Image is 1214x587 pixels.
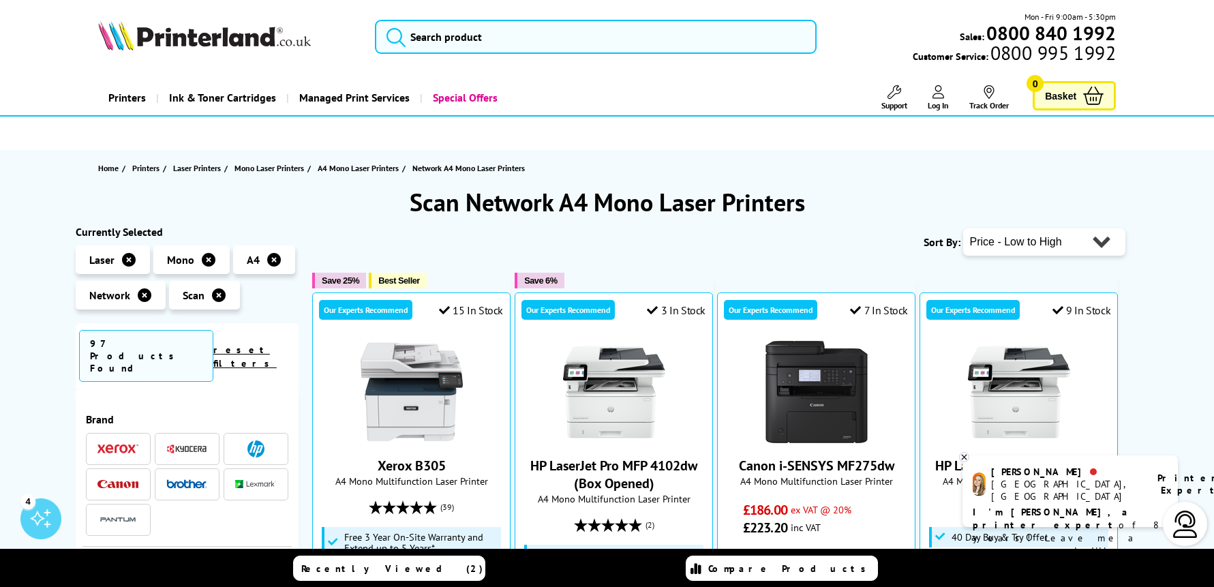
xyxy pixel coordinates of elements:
span: £223.20 [743,519,787,537]
input: Search product [375,20,817,54]
img: HP LaserJet Pro MFP 4102dw [968,341,1070,443]
img: user-headset-light.svg [1172,511,1199,538]
a: Mono Laser Printers [234,161,307,175]
div: Our Experts Recommend [926,300,1020,320]
span: Customer Service: [913,46,1116,63]
span: 97 Products Found [79,330,213,382]
img: Xerox [97,444,138,453]
a: Recently Viewed (2) [293,556,485,581]
a: Printers [132,161,163,175]
a: Xerox [97,440,138,457]
img: HP LaserJet Pro MFP 4102dw (Box Opened) [563,341,665,443]
b: 0800 840 1992 [986,20,1116,46]
span: Printers [132,161,160,175]
img: HP [247,440,264,457]
div: 15 In Stock [439,303,503,317]
span: (2) [646,512,654,538]
img: Kyocera [166,444,207,454]
img: Canon i-SENSYS MF275dw [765,341,868,443]
a: HP LaserJet Pro MFP 4102dw (Box Opened) [563,432,665,446]
span: Laser [89,253,115,267]
span: Scan [183,288,204,302]
a: HP LaserJet Pro MFP 4102dw [935,457,1102,475]
span: Sort By: [924,235,960,249]
a: HP LaserJet Pro MFP 4102dw [968,432,1070,446]
a: A4 Mono Laser Printers [318,161,402,175]
img: Printerland Logo [98,20,311,50]
img: Canon [97,480,138,489]
a: Support [881,85,907,110]
span: 0800 995 1992 [988,46,1116,59]
span: £186.00 [743,501,787,519]
a: reset filters [213,344,277,370]
a: Printerland Logo [98,20,358,53]
span: Support [881,100,907,110]
a: Canon i-SENSYS MF275dw [765,432,868,446]
img: Pantum [97,511,138,528]
div: 3 In Stock [647,303,705,317]
div: Our Experts Recommend [724,300,817,320]
div: [PERSON_NAME] [991,466,1140,478]
a: Canon [97,476,138,493]
span: A4 Mono Multifunction Laser Printer [927,475,1110,487]
span: Save 6% [524,275,557,286]
div: Currently Selected [76,225,299,239]
a: Home [98,161,122,175]
span: ex VAT @ 20% [791,503,851,516]
span: Compare Products [708,562,873,575]
span: A4 Mono Multifunction Laser Printer [522,492,705,505]
img: Xerox B305 [361,341,463,443]
a: Lexmark [235,476,276,493]
a: Xerox B305 [361,432,463,446]
span: Free 3 Year On-Site Warranty and Extend up to 5 Years* [344,532,498,554]
span: Mono [167,253,194,267]
span: Sales: [960,30,984,43]
a: Compare Products [686,556,878,581]
span: Laser Printers [173,161,221,175]
a: Managed Print Services [286,80,420,115]
a: Log In [928,85,949,110]
li: 2.9p per mono page [743,547,890,571]
a: Laser Printers [173,161,224,175]
span: Network [89,288,130,302]
a: Brother [166,476,207,493]
button: Save 6% [515,273,564,288]
span: inc VAT [791,521,821,534]
b: I'm [PERSON_NAME], a printer expert [973,506,1132,531]
span: A4 Mono Multifunction Laser Printer [725,475,908,487]
img: Lexmark [235,480,276,488]
img: amy-livechat.png [973,472,986,496]
span: 0 [1027,75,1044,92]
div: Our Experts Recommend [521,300,615,320]
button: Best Seller [369,273,427,288]
span: Mon - Fri 9:00am - 5:30pm [1025,10,1116,23]
button: Save 25% [312,273,366,288]
div: 4 [20,494,35,509]
span: Basket [1045,87,1076,105]
a: 0800 840 1992 [984,27,1116,40]
a: Printers [98,80,156,115]
a: Xerox B305 [378,457,446,475]
div: [GEOGRAPHIC_DATA], [GEOGRAPHIC_DATA] [991,478,1140,502]
a: HP LaserJet Pro MFP 4102dw (Box Opened) [530,457,697,492]
h1: Scan Network A4 Mono Laser Printers [76,186,1139,218]
span: Best Seller [378,275,420,286]
div: 9 In Stock [1052,303,1111,317]
span: Mono Laser Printers [234,161,304,175]
a: Track Order [969,85,1009,110]
a: Ink & Toner Cartridges [156,80,286,115]
a: Canon i-SENSYS MF275dw [739,457,894,475]
div: Our Experts Recommend [319,300,412,320]
span: Save 25% [322,275,359,286]
p: of 8 years! Leave me a message and I'll respond ASAP [973,506,1168,571]
span: Recently Viewed (2) [301,562,483,575]
span: Network A4 Mono Laser Printers [412,163,525,173]
a: Special Offers [420,80,508,115]
span: A4 Mono Laser Printers [318,161,399,175]
span: A4 [247,253,260,267]
a: Kyocera [166,440,207,457]
a: Basket 0 [1033,81,1116,110]
div: 7 In Stock [850,303,908,317]
span: Log In [928,100,949,110]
